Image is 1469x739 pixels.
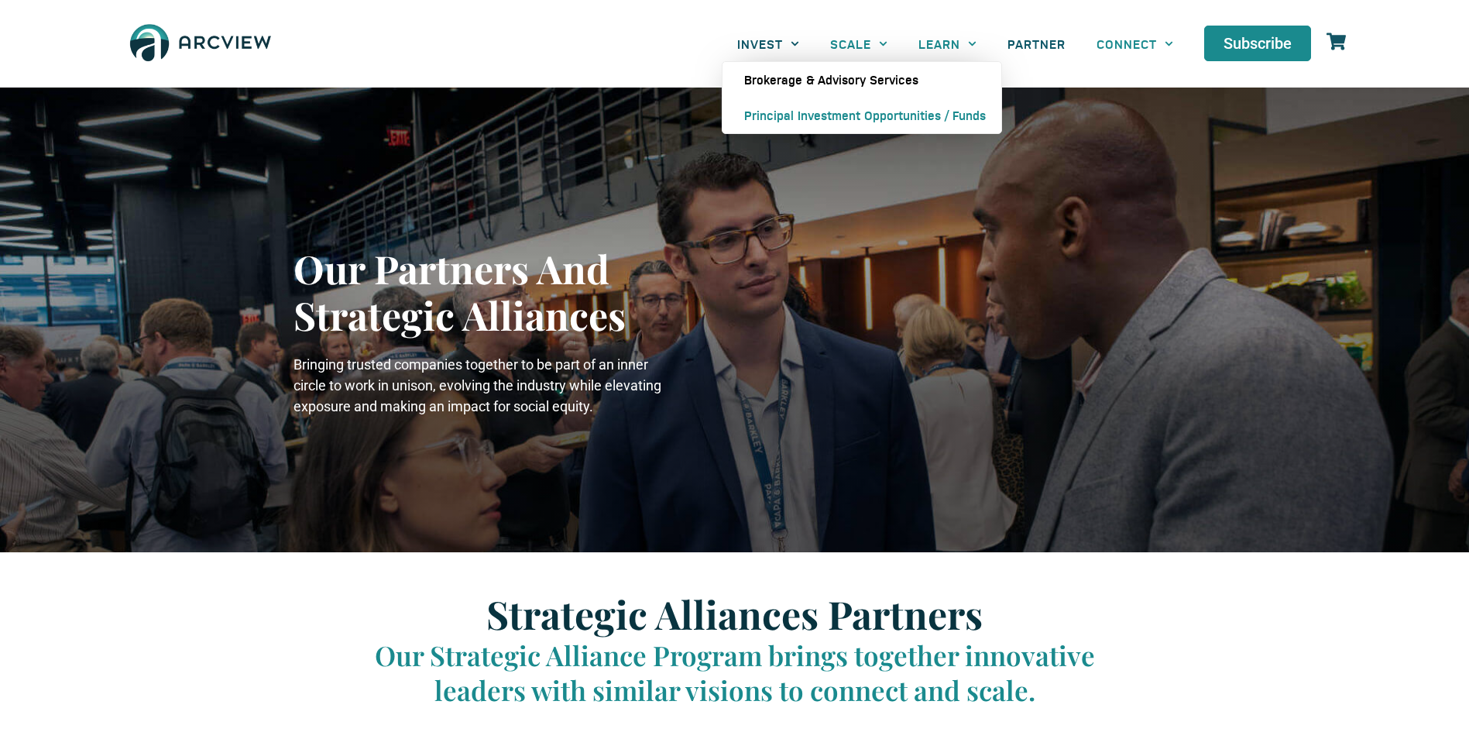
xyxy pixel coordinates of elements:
nav: Menu [722,26,1189,61]
a: PARTNER [992,26,1081,61]
a: SCALE [815,26,903,61]
span: Subscribe [1224,36,1292,51]
img: The Arcview Group [123,15,278,72]
a: Subscribe [1204,26,1311,61]
a: Brokerage & Advisory Services [722,62,1001,98]
h2: Strategic Alliances Partners [348,591,1122,638]
p: Our Strategic Alliance Program brings together innovative leaders with similar visions to connect... [348,638,1122,708]
a: LEARN [903,26,992,61]
h1: Our Partners And Strategic Alliances [293,246,665,339]
a: INVEST [722,26,815,61]
a: Principal Investment Opportunities / Funds [722,98,1001,133]
ul: INVEST [722,61,1002,134]
p: Bringing trusted companies together to be part of an inner circle to work in unison, evolving the... [293,354,665,417]
a: CONNECT [1081,26,1189,61]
